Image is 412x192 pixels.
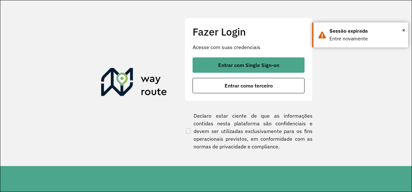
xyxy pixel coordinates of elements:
span: Entrar como terceiro [225,83,273,88]
button: button [193,78,305,93]
div: Entre novamente [329,35,403,43]
label: Declaro estar ciente de que as informações contidas nesta plataforma são confidenciais e devem se... [185,112,313,150]
span: × [402,25,405,35]
h2: Fazer Login [193,26,305,38]
img: Roteirizador AmbevTech [101,68,167,99]
p: Acesse com suas credenciais [193,43,305,51]
button: Close [402,25,405,35]
button: button [193,57,305,73]
div: Sessão expirada [329,27,403,35]
span: Entrar com Single Sign-on [218,63,279,68]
